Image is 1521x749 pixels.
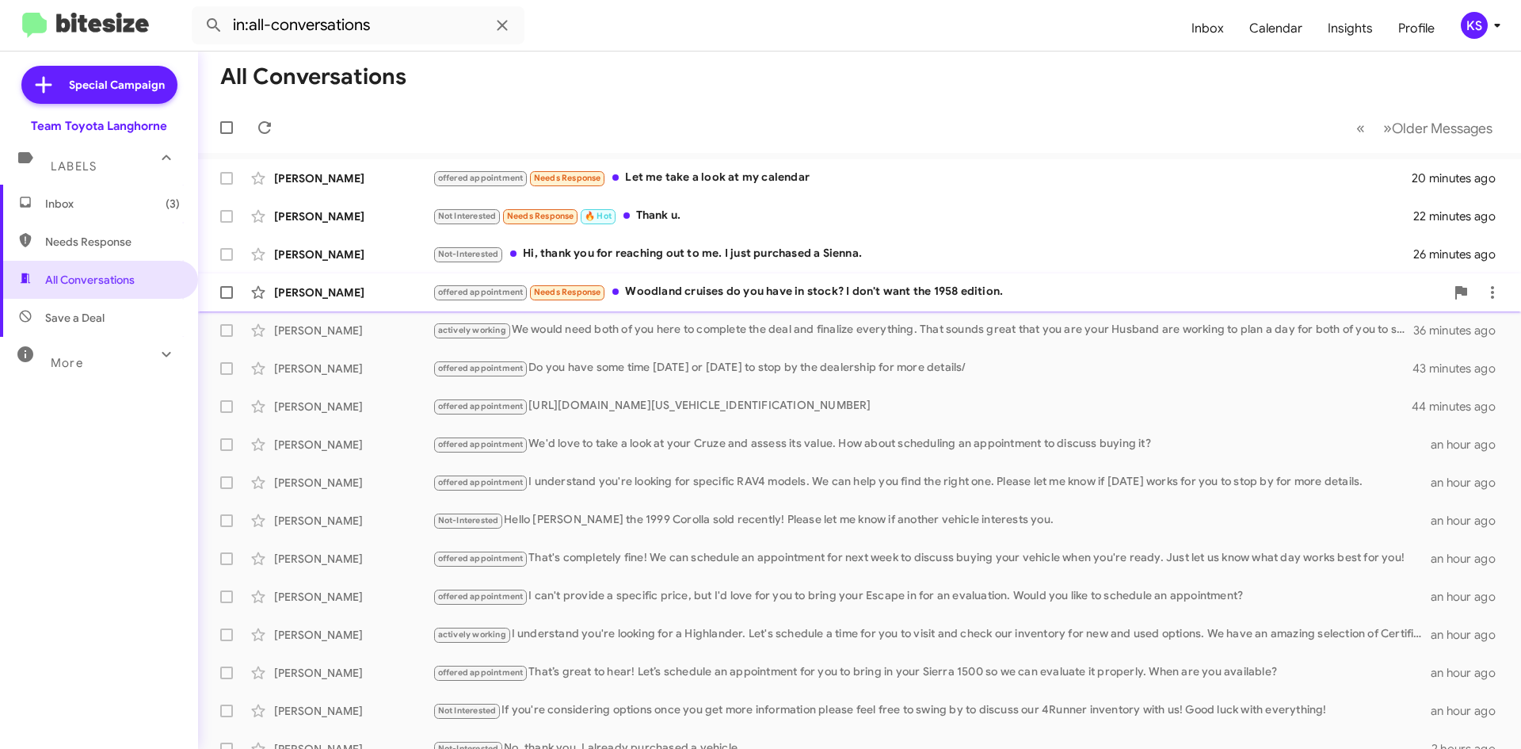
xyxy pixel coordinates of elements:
div: 26 minutes ago [1413,246,1508,262]
div: [PERSON_NAME] [274,437,433,453]
div: [PERSON_NAME] [274,208,433,224]
div: I understand you're looking for a Highlander. Let's schedule a time for you to visit and check ou... [433,625,1431,644]
span: Not-Interested [438,249,499,259]
div: Team Toyota Langhorne [31,118,167,134]
span: Special Campaign [69,77,165,93]
div: We'd love to take a look at your Cruze and assess its value. How about scheduling an appointment ... [433,435,1431,453]
a: Special Campaign [21,66,177,104]
div: [PERSON_NAME] [274,513,433,529]
div: an hour ago [1431,475,1508,491]
a: Inbox [1179,6,1237,52]
span: offered appointment [438,477,524,487]
span: offered appointment [438,401,524,411]
span: « [1356,118,1365,138]
span: All Conversations [45,272,135,288]
div: That's completely fine! We can schedule an appointment for next week to discuss buying your vehic... [433,549,1431,567]
span: 🔥 Hot [585,211,612,221]
div: [PERSON_NAME] [274,589,433,605]
div: Hello [PERSON_NAME] the 1999 Corolla sold recently! Please let me know if another vehicle interes... [433,511,1431,529]
span: Not Interested [438,211,497,221]
span: offered appointment [438,591,524,602]
div: an hour ago [1431,589,1508,605]
span: Labels [51,159,97,174]
div: Thank u. [433,207,1413,225]
span: Save a Deal [45,310,105,326]
div: [URL][DOMAIN_NAME][US_VEHICLE_IDENTIFICATION_NUMBER] [433,397,1413,415]
div: That’s great to hear! Let’s schedule an appointment for you to bring in your Sierra 1500 so we ca... [433,663,1431,682]
div: [PERSON_NAME] [274,703,433,719]
div: I understand you're looking for specific RAV4 models. We can help you find the right one. Please ... [433,473,1431,491]
span: offered appointment [438,553,524,564]
div: an hour ago [1431,703,1508,719]
span: Needs Response [534,287,601,297]
div: 20 minutes ago [1413,170,1508,186]
span: actively working [438,629,506,640]
div: an hour ago [1431,513,1508,529]
span: Needs Response [507,211,574,221]
div: an hour ago [1431,437,1508,453]
div: [PERSON_NAME] [274,399,433,415]
span: offered appointment [438,439,524,449]
span: (3) [166,196,180,212]
div: KS [1461,12,1488,39]
span: Inbox [45,196,180,212]
div: [PERSON_NAME] [274,551,433,567]
nav: Page navigation example [1348,112,1502,144]
span: More [51,356,83,370]
span: Not Interested [438,705,497,716]
div: [PERSON_NAME] [274,361,433,376]
div: Hi, thank you for reaching out to me. I just purchased a Sienna. [433,245,1413,263]
a: Calendar [1237,6,1315,52]
span: Needs Response [45,234,180,250]
div: [PERSON_NAME] [274,323,433,338]
div: an hour ago [1431,627,1508,643]
div: 43 minutes ago [1413,361,1508,376]
div: [PERSON_NAME] [274,170,433,186]
div: an hour ago [1431,665,1508,681]
div: Let me take a look at my calendar [433,169,1413,187]
div: We would need both of you here to complete the deal and finalize everything. That sounds great th... [433,321,1413,339]
span: offered appointment [438,287,524,297]
div: Do you have some time [DATE] or [DATE] to stop by the dealership for more details/ [433,359,1413,377]
span: » [1383,118,1392,138]
div: [PERSON_NAME] [274,627,433,643]
span: offered appointment [438,363,524,373]
div: I can't provide a specific price, but I'd love for you to bring your Escape in for an evaluation.... [433,587,1431,606]
h1: All Conversations [220,64,406,90]
div: an hour ago [1431,551,1508,567]
div: [PERSON_NAME] [274,475,433,491]
a: Insights [1315,6,1386,52]
span: Needs Response [534,173,601,183]
div: 22 minutes ago [1413,208,1508,224]
button: Previous [1347,112,1374,144]
a: Profile [1386,6,1447,52]
div: If you're considering options once you get more information please feel free to swing by to discu... [433,701,1431,720]
div: 44 minutes ago [1413,399,1508,415]
input: Search [192,6,524,44]
span: actively working [438,325,506,335]
div: Woodland cruises do you have in stock? I don't want the 1958 edition. [433,283,1445,301]
div: 36 minutes ago [1413,323,1508,338]
span: Not-Interested [438,515,499,525]
div: [PERSON_NAME] [274,665,433,681]
button: Next [1374,112,1502,144]
span: Older Messages [1392,120,1492,137]
span: offered appointment [438,667,524,678]
span: offered appointment [438,173,524,183]
div: [PERSON_NAME] [274,246,433,262]
button: KS [1447,12,1504,39]
div: [PERSON_NAME] [274,285,433,300]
